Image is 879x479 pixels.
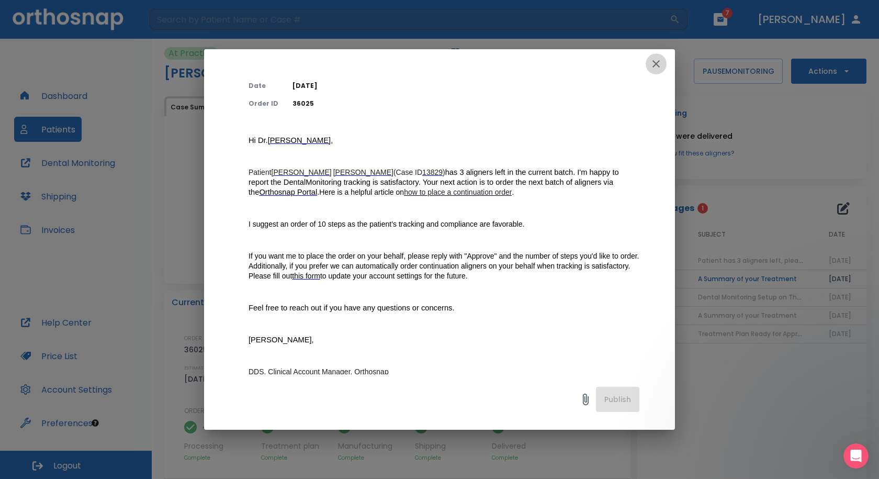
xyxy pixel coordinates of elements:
[843,443,869,469] iframe: Intercom live chat
[331,136,333,144] span: ,
[292,272,320,281] a: this form
[292,81,639,91] p: [DATE]
[422,168,443,176] span: 13829
[292,99,639,108] p: 36025
[320,272,468,280] span: to update your account settings for the future.
[333,168,393,177] a: [PERSON_NAME]
[249,99,280,108] p: Order ID
[404,188,512,196] ins: how to place a continuation order
[259,188,317,197] a: Orthosnap Portal
[268,136,331,145] a: [PERSON_NAME]
[443,168,445,176] span: )
[272,168,332,177] a: [PERSON_NAME]
[249,168,621,196] span: has 3 aligners left in the current batch. I'm happy to report the DentalMonitoring tracking is sa...
[249,367,389,376] span: DDS, Clinical Account Manager, Orthosnap
[249,304,455,312] span: Feel free to reach out if you have any questions or concerns.
[268,136,331,144] span: [PERSON_NAME]
[249,220,524,228] span: I suggest an order of 10 steps as the patient’s tracking and compliance are favorable.
[249,252,641,280] span: If you want me to place the order on your behalf, please reply with "Approve" and the number of s...
[249,336,314,344] span: [PERSON_NAME],
[333,168,393,176] span: [PERSON_NAME]
[249,136,268,144] span: Hi Dr.
[259,188,317,196] span: Orthosnap Portal
[317,188,319,196] span: .
[249,81,280,91] p: Date
[404,188,512,197] a: how to place a continuation order
[292,272,320,280] span: this form
[319,188,404,196] span: Here is a helpful article on
[272,168,332,176] span: [PERSON_NAME]
[422,168,443,177] a: 13829
[249,168,272,176] span: Patient
[512,188,514,196] span: .
[393,168,422,176] span: (Case ID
